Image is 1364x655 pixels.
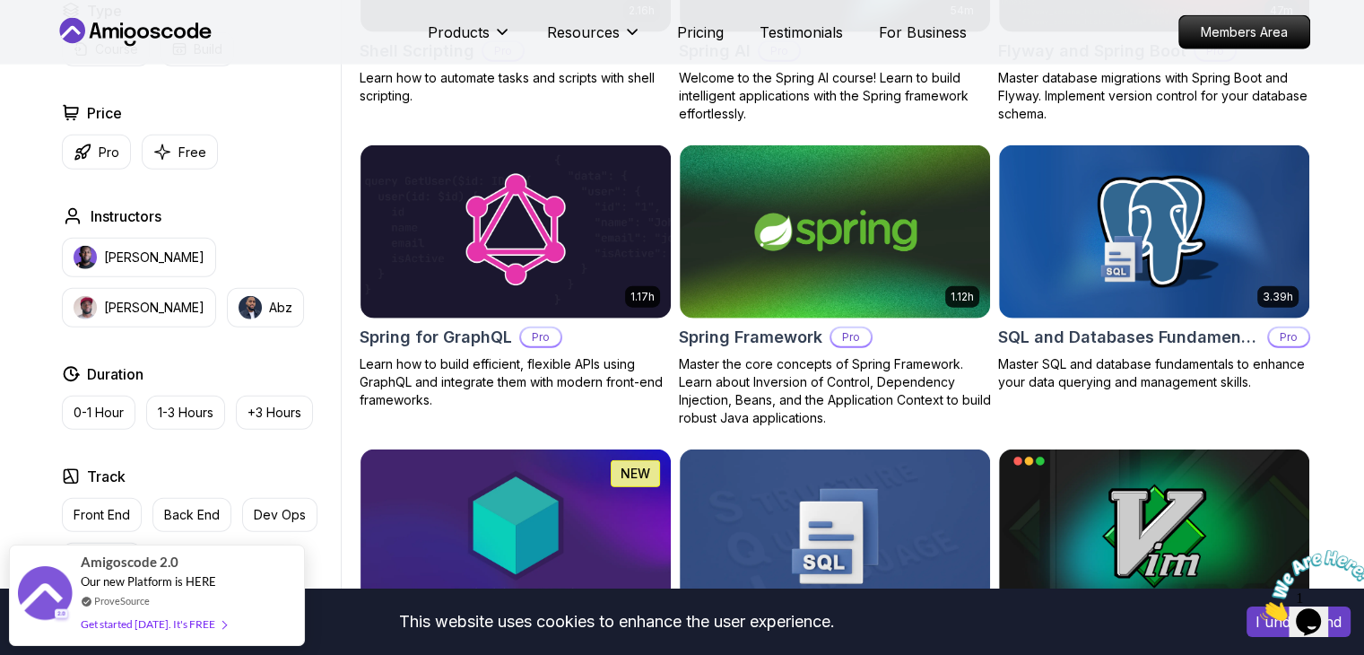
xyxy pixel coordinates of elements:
[81,552,178,572] span: Amigoscode 2.0
[104,249,204,266] p: [PERSON_NAME]
[879,22,967,43] a: For Business
[87,363,143,385] h2: Duration
[62,135,131,170] button: Pro
[999,450,1309,624] img: VIM Essentials card
[998,69,1310,123] p: Master database migrations with Spring Boot and Flyway. Implement version control for your databa...
[146,396,225,430] button: 1-3 Hours
[18,566,72,624] img: provesource social proof notification image
[74,246,97,269] img: instructor img
[547,22,641,57] button: Resources
[74,404,124,422] p: 0-1 Hour
[158,404,213,422] p: 1-3 Hours
[680,145,990,319] img: Spring Framework card
[178,144,206,162] p: Free
[1269,328,1308,346] p: Pro
[1263,290,1293,304] p: 3.39h
[62,543,142,577] button: Full Stack
[7,7,118,78] img: Chat attention grabber
[62,396,135,430] button: 0-1 Hour
[81,574,216,589] span: Our new Platform is HERE
[142,135,218,170] button: Free
[360,144,672,410] a: Spring for GraphQL card1.17hSpring for GraphQLProLearn how to build efficient, flexible APIs usin...
[227,288,304,327] button: instructor imgAbz
[74,506,130,524] p: Front End
[1253,543,1364,628] iframe: chat widget
[104,299,204,317] p: [PERSON_NAME]
[99,144,119,162] p: Pro
[91,205,161,227] h2: Instructors
[236,396,313,430] button: +3 Hours
[13,602,1220,642] div: This website uses cookies to enhance the user experience.
[254,506,306,524] p: Dev Ops
[630,290,655,304] p: 1.17h
[1247,607,1351,637] button: Accept cookies
[87,102,122,124] h2: Price
[679,69,991,123] p: Welcome to the Spring AI course! Learn to build intelligent applications with the Spring framewor...
[1179,16,1309,48] p: Members Area
[74,296,97,319] img: instructor img
[7,7,14,22] span: 1
[360,325,512,350] h2: Spring for GraphQL
[81,614,226,634] div: Get started [DATE]. It's FREE
[62,498,142,532] button: Front End
[164,506,220,524] p: Back End
[269,299,292,317] p: Abz
[679,144,991,428] a: Spring Framework card1.12hSpring FrameworkProMaster the core concepts of Spring Framework. Learn ...
[621,465,650,483] p: NEW
[998,355,1310,391] p: Master SQL and database fundamentals to enhance your data querying and management skills.
[998,325,1260,350] h2: SQL and Databases Fundamentals
[361,145,671,319] img: Spring for GraphQL card
[679,355,991,427] p: Master the core concepts of Spring Framework. Learn about Inversion of Control, Dependency Inject...
[999,145,1309,319] img: SQL and Databases Fundamentals card
[1178,15,1310,49] a: Members Area
[428,22,490,43] p: Products
[831,328,871,346] p: Pro
[152,498,231,532] button: Back End
[998,144,1310,392] a: SQL and Databases Fundamentals card3.39hSQL and Databases FundamentalsProMaster SQL and database ...
[679,325,822,350] h2: Spring Framework
[760,22,843,43] a: Testimonials
[677,22,724,43] a: Pricing
[87,466,126,487] h2: Track
[248,404,301,422] p: +3 Hours
[242,498,317,532] button: Dev Ops
[62,288,216,327] button: instructor img[PERSON_NAME]
[951,290,974,304] p: 1.12h
[547,22,620,43] p: Resources
[361,450,671,624] img: Testcontainers with Java card
[239,296,262,319] img: instructor img
[94,593,150,608] a: ProveSource
[360,69,672,105] p: Learn how to automate tasks and scripts with shell scripting.
[62,238,216,277] button: instructor img[PERSON_NAME]
[680,450,990,624] img: Up and Running with SQL and Databases card
[360,355,672,409] p: Learn how to build efficient, flexible APIs using GraphQL and integrate them with modern front-en...
[428,22,511,57] button: Products
[521,328,560,346] p: Pro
